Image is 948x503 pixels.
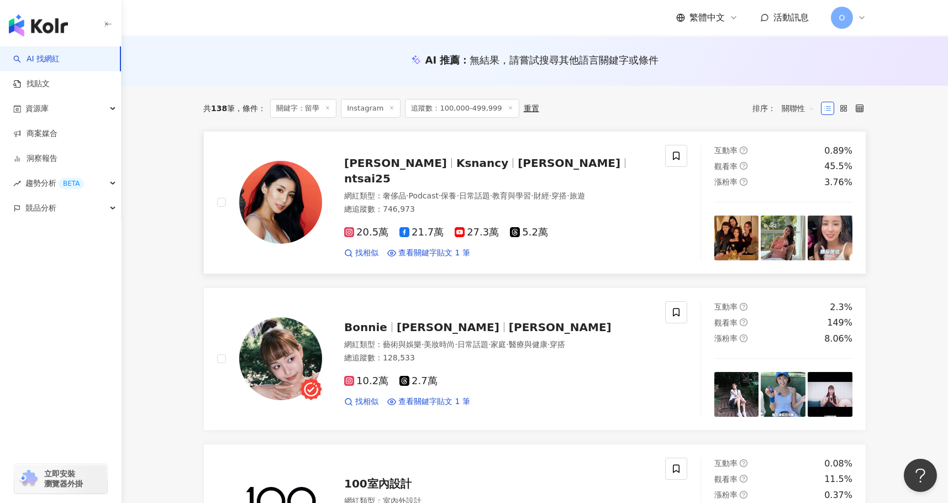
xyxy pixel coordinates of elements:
[740,475,747,483] span: question-circle
[509,321,612,334] span: [PERSON_NAME]
[491,340,506,349] span: 家庭
[740,146,747,154] span: question-circle
[509,340,547,349] span: 醫療與健康
[399,227,444,238] span: 21.7萬
[341,99,401,118] span: Instagram
[25,196,56,221] span: 競品分析
[355,396,378,407] span: 找相似
[488,340,491,349] span: ·
[740,303,747,311] span: question-circle
[824,489,852,501] div: 0.37%
[235,104,266,113] span: 條件 ：
[740,459,747,467] span: question-circle
[405,99,519,118] span: 追蹤數：100,000-499,999
[344,227,388,238] span: 20.5萬
[824,176,852,188] div: 3.76%
[355,248,378,259] span: 找相似
[904,459,937,492] iframe: Help Scout Beacon - Open
[14,464,107,494] a: chrome extension立即安裝 瀏覽器外掛
[44,469,83,489] span: 立即安裝 瀏覽器外掛
[383,340,422,349] span: 藝術與娛樂
[398,396,470,407] span: 查看關鍵字貼文 1 筆
[239,161,322,244] img: KOL Avatar
[761,216,805,260] img: post-image
[406,191,408,200] span: ·
[344,375,388,387] span: 10.2萬
[524,104,539,113] div: 重置
[531,191,533,200] span: ·
[714,146,738,155] span: 互動率
[457,340,488,349] span: 日常話題
[441,191,456,200] span: 保養
[425,53,659,67] div: AI 推薦 ：
[203,287,866,431] a: KOL AvatarBonnie[PERSON_NAME][PERSON_NAME]網紅類型：藝術與娛樂·美妝時尚·日常話題·家庭·醫療與健康·穿搭總追蹤數：128,53310.2萬2.7萬找相...
[344,156,447,170] span: [PERSON_NAME]
[510,227,548,238] span: 5.2萬
[25,96,49,121] span: 資源庫
[714,216,759,260] img: post-image
[383,191,406,200] span: 奢侈品
[549,191,551,200] span: ·
[740,178,747,186] span: question-circle
[824,160,852,172] div: 45.5%
[344,353,652,364] div: 總追蹤數 ： 128,533
[714,162,738,171] span: 觀看率
[387,248,470,259] a: 查看關鍵字貼文 1 筆
[773,12,809,23] span: 活動訊息
[459,191,490,200] span: 日常話題
[13,78,50,90] a: 找貼文
[344,396,378,407] a: 找相似
[344,339,652,350] div: 網紅類型 ：
[714,475,738,484] span: 觀看率
[399,375,438,387] span: 2.7萬
[239,317,322,400] img: KOL Avatar
[408,191,438,200] span: Podcast
[397,321,499,334] span: [PERSON_NAME]
[534,191,549,200] span: 財經
[570,191,585,200] span: 旅遊
[344,204,652,215] div: 總追蹤數 ： 746,973
[344,248,378,259] a: 找相似
[203,131,866,274] a: KOL Avatar[PERSON_NAME]Ksnancy[PERSON_NAME]ntsai25網紅類型：奢侈品·Podcast·保養·日常話題·教育與學習·財經·穿搭·旅遊總追蹤數：746...
[714,334,738,343] span: 漲粉率
[824,458,852,470] div: 0.08%
[740,491,747,499] span: question-circle
[490,191,492,200] span: ·
[761,372,805,417] img: post-image
[740,318,747,326] span: question-circle
[470,54,659,66] span: 無結果，請嘗試搜尋其他語言關鍵字或條件
[808,372,852,417] img: post-image
[344,172,391,185] span: ntsai25
[18,470,39,488] img: chrome extension
[59,178,84,189] div: BETA
[782,99,815,117] span: 關聯性
[740,162,747,170] span: question-circle
[211,104,227,113] span: 138
[9,14,68,36] img: logo
[13,54,60,65] a: searchAI 找網紅
[830,301,852,313] div: 2.3%
[567,191,569,200] span: ·
[492,191,531,200] span: 教育與學習
[714,318,738,327] span: 觀看率
[550,340,565,349] span: 穿搭
[752,99,821,117] div: 排序：
[547,340,550,349] span: ·
[25,171,84,196] span: 趨勢分析
[456,191,459,200] span: ·
[344,477,412,490] span: 100室內設計
[456,156,508,170] span: Ksnancy
[551,191,567,200] span: 穿搭
[506,340,508,349] span: ·
[398,248,470,259] span: 查看關鍵字貼文 1 筆
[518,156,620,170] span: [PERSON_NAME]
[824,145,852,157] div: 0.89%
[714,372,759,417] img: post-image
[13,128,57,139] a: 商案媒合
[808,216,852,260] img: post-image
[344,321,387,334] span: Bonnie
[827,317,852,329] div: 149%
[344,191,652,202] div: 網紅類型 ：
[13,180,21,187] span: rise
[714,302,738,311] span: 互動率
